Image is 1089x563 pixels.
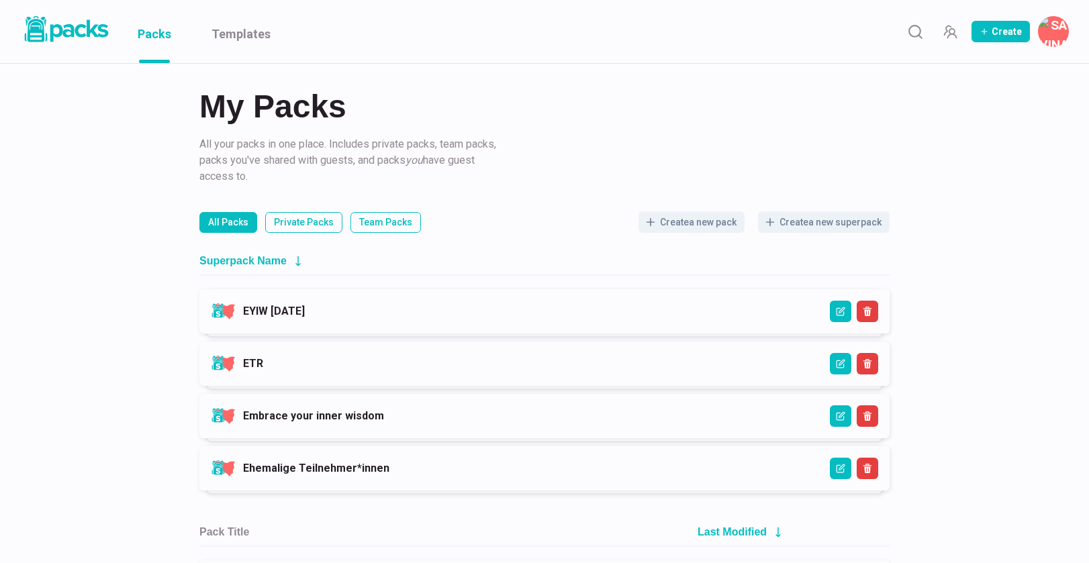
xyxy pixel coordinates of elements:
[857,353,878,374] button: Delete Superpack
[830,405,851,427] button: Edit
[857,405,878,427] button: Delete Superpack
[20,13,111,50] a: Packs logo
[972,21,1030,42] button: Create Pack
[20,13,111,45] img: Packs logo
[758,211,890,233] button: Createa new superpack
[830,301,851,322] button: Edit
[857,301,878,322] button: Delete Superpack
[406,154,423,166] i: you
[1038,16,1069,47] button: Savina Tilmann
[199,136,502,185] p: All your packs in one place. Includes private packs, team packs, packs you've shared with guests,...
[857,458,878,479] button: Delete Superpack
[274,215,334,229] p: Private Packs
[638,211,745,233] button: Createa new pack
[698,525,767,538] h2: Last Modified
[208,215,248,229] p: All Packs
[199,91,890,123] h2: My Packs
[199,525,249,538] h2: Pack Title
[830,353,851,374] button: Edit
[902,18,929,45] button: Search
[830,458,851,479] button: Edit
[937,18,963,45] button: Manage Team Invites
[199,254,287,267] h2: Superpack Name
[359,215,412,229] p: Team Packs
